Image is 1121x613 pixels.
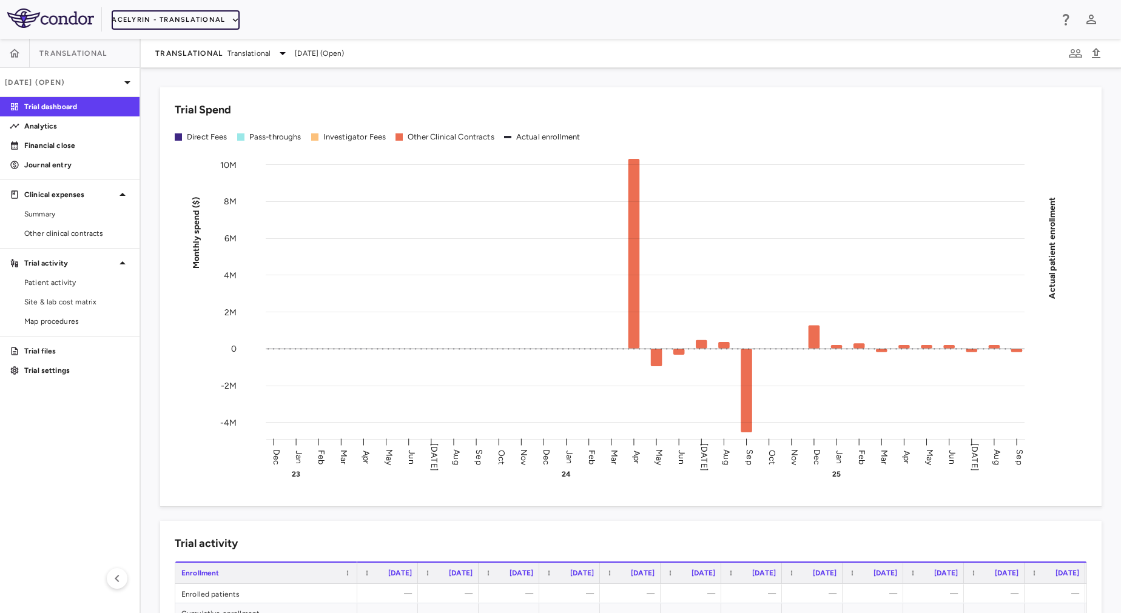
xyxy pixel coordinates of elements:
[24,296,130,307] span: Site & lab cost matrix
[249,132,301,142] div: Pass-throughs
[24,101,130,112] p: Trial dashboard
[338,449,349,464] text: Mar
[388,569,412,577] span: [DATE]
[24,277,130,288] span: Patient activity
[24,209,130,219] span: Summary
[721,449,732,464] text: Aug
[732,584,776,603] div: —
[271,449,281,464] text: Dec
[224,270,237,280] tspan: 4M
[1035,584,1079,603] div: —
[408,132,494,142] div: Other Clinical Contracts
[924,449,935,465] text: May
[231,344,237,354] tspan: 0
[914,584,958,603] div: —
[368,584,412,603] div: —
[449,569,473,577] span: [DATE]
[220,417,237,427] tspan: -4M
[220,159,237,170] tspan: 10M
[175,584,357,603] div: Enrolled patients
[995,569,1018,577] span: [DATE]
[191,196,201,269] tspan: Monthly spend ($)
[901,450,912,463] text: Apr
[767,449,777,464] text: Oct
[187,132,227,142] div: Direct Fees
[474,449,484,464] text: Sep
[631,450,642,463] text: Apr
[789,449,800,465] text: Nov
[181,569,220,577] span: Enrollment
[879,449,889,464] text: Mar
[699,443,709,471] text: [DATE]
[654,449,664,465] text: May
[562,470,571,478] text: 24
[451,449,462,464] text: Aug
[672,584,715,603] div: —
[969,443,980,471] text: [DATE]
[24,140,130,151] p: Financial close
[550,584,594,603] div: —
[934,569,958,577] span: [DATE]
[587,449,597,464] text: Feb
[1014,449,1025,464] text: Sep
[570,569,594,577] span: [DATE]
[175,102,231,118] h6: Trial Spend
[853,584,897,603] div: —
[676,450,687,464] text: Jun
[874,569,897,577] span: [DATE]
[292,470,300,478] text: 23
[5,77,120,88] p: [DATE] (Open)
[7,8,94,28] img: logo-full-SnFGN8VE.png
[975,584,1018,603] div: —
[384,449,394,465] text: May
[24,316,130,327] span: Map procedures
[857,449,867,464] text: Feb
[224,233,237,244] tspan: 6M
[406,450,417,464] text: Jun
[175,535,238,552] h6: Trial activity
[224,307,237,317] tspan: 2M
[1055,569,1079,577] span: [DATE]
[611,584,655,603] div: —
[112,10,240,30] button: Acelyrin - Translational
[429,584,473,603] div: —
[813,569,837,577] span: [DATE]
[316,449,326,464] text: Feb
[834,450,844,463] text: Jan
[752,569,776,577] span: [DATE]
[541,449,551,464] text: Dec
[24,365,130,376] p: Trial settings
[295,48,344,59] span: [DATE] (Open)
[744,449,755,464] text: Sep
[24,258,115,269] p: Trial activity
[155,49,223,58] span: Translational
[692,569,715,577] span: [DATE]
[39,49,107,58] span: Translational
[24,228,130,239] span: Other clinical contracts
[516,132,581,142] div: Actual enrollment
[519,449,529,465] text: Nov
[490,584,533,603] div: —
[24,189,115,200] p: Clinical expenses
[832,470,841,478] text: 25
[564,450,574,463] text: Jan
[221,381,237,391] tspan: -2M
[609,449,619,464] text: Mar
[24,121,130,132] p: Analytics
[24,159,130,170] p: Journal entry
[992,449,1002,464] text: Aug
[510,569,533,577] span: [DATE]
[947,450,957,464] text: Jun
[793,584,837,603] div: —
[227,48,271,59] span: Translational
[496,449,507,464] text: Oct
[361,450,371,463] text: Apr
[224,196,237,207] tspan: 8M
[24,346,130,357] p: Trial files
[631,569,655,577] span: [DATE]
[294,450,304,463] text: Jan
[429,443,439,471] text: [DATE]
[323,132,386,142] div: Investigator Fees
[812,449,822,464] text: Dec
[1047,196,1057,298] tspan: Actual patient enrollment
